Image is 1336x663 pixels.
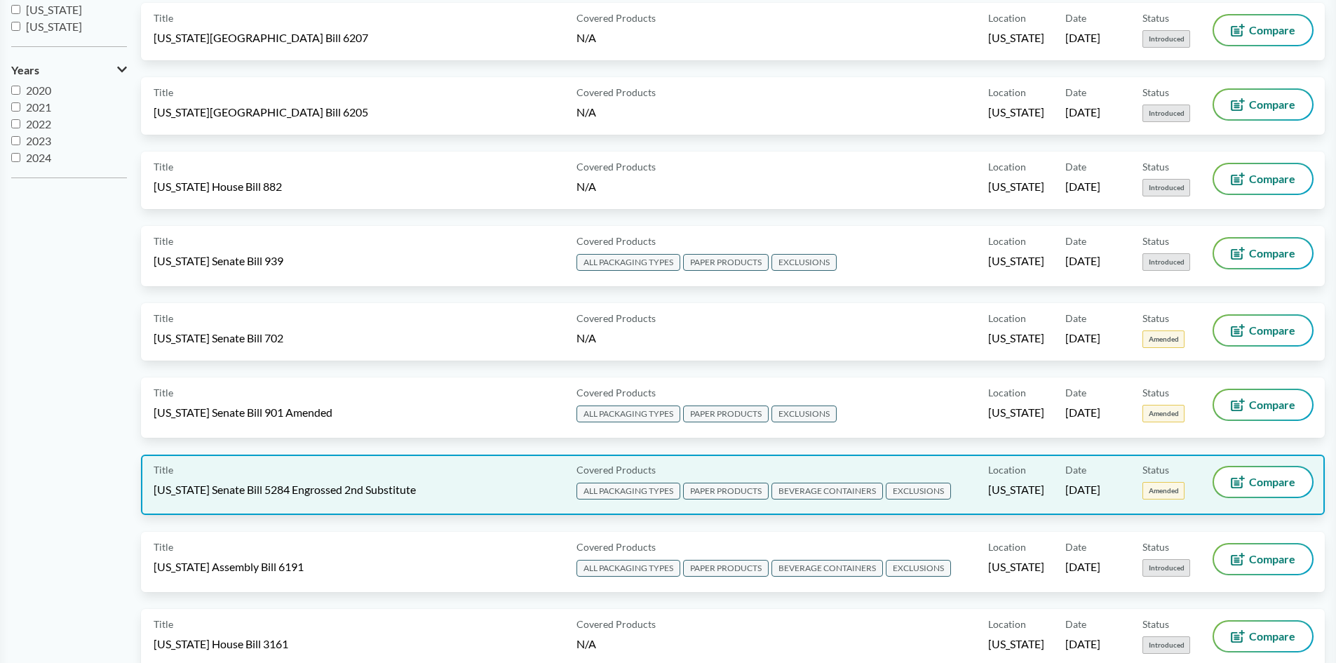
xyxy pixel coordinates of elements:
[1249,399,1295,410] span: Compare
[154,179,282,194] span: [US_STATE] House Bill 882
[1142,234,1169,248] span: Status
[1065,85,1086,100] span: Date
[1249,631,1295,642] span: Compare
[26,3,82,16] span: [US_STATE]
[154,311,173,326] span: Title
[1142,311,1169,326] span: Status
[1249,325,1295,336] span: Compare
[1249,476,1295,488] span: Compare
[26,151,51,164] span: 2024
[1142,405,1185,422] span: Amended
[683,254,769,271] span: PAPER PRODUCTS
[988,385,1026,400] span: Location
[1249,248,1295,259] span: Compare
[1142,482,1185,500] span: Amended
[683,483,769,500] span: PAPER PRODUCTS
[11,86,20,95] input: 2020
[988,462,1026,477] span: Location
[11,136,20,145] input: 2023
[1249,554,1295,565] span: Compare
[988,105,1044,120] span: [US_STATE]
[154,617,173,631] span: Title
[1065,179,1100,194] span: [DATE]
[1249,173,1295,185] span: Compare
[11,102,20,112] input: 2021
[11,153,20,162] input: 2024
[771,560,883,577] span: BEVERAGE CONTAINERS
[576,311,656,326] span: Covered Products
[1142,462,1169,477] span: Status
[154,234,173,248] span: Title
[988,311,1026,326] span: Location
[988,85,1026,100] span: Location
[154,11,173,25] span: Title
[154,253,283,269] span: [US_STATE] Senate Bill 939
[988,559,1044,575] span: [US_STATE]
[1142,559,1190,577] span: Introduced
[11,22,20,31] input: [US_STATE]
[988,405,1044,420] span: [US_STATE]
[771,483,883,500] span: BEVERAGE CONTAINERS
[988,617,1026,631] span: Location
[1065,159,1086,174] span: Date
[1142,330,1185,348] span: Amended
[154,559,304,575] span: [US_STATE] Assembly Bill 6191
[1214,164,1312,194] button: Compare
[576,159,656,174] span: Covered Products
[771,254,837,271] span: EXCLUSIONS
[1214,622,1312,651] button: Compare
[576,385,656,400] span: Covered Products
[1065,311,1086,326] span: Date
[683,406,769,422] span: PAPER PRODUCTS
[576,483,680,500] span: ALL PACKAGING TYPES
[988,482,1044,497] span: [US_STATE]
[11,58,127,82] button: Years
[988,159,1026,174] span: Location
[1214,316,1312,345] button: Compare
[1065,617,1086,631] span: Date
[576,105,596,119] span: N/A
[26,20,82,33] span: [US_STATE]
[26,117,51,130] span: 2022
[1249,25,1295,36] span: Compare
[576,85,656,100] span: Covered Products
[1065,234,1086,248] span: Date
[1065,405,1100,420] span: [DATE]
[26,134,51,147] span: 2023
[154,540,173,554] span: Title
[1214,15,1312,45] button: Compare
[154,462,173,477] span: Title
[1142,105,1190,122] span: Introduced
[1065,253,1100,269] span: [DATE]
[576,234,656,248] span: Covered Products
[988,11,1026,25] span: Location
[154,105,368,120] span: [US_STATE][GEOGRAPHIC_DATA] Bill 6205
[1142,159,1169,174] span: Status
[988,253,1044,269] span: [US_STATE]
[988,540,1026,554] span: Location
[1142,540,1169,554] span: Status
[154,385,173,400] span: Title
[576,11,656,25] span: Covered Products
[154,159,173,174] span: Title
[1142,253,1190,271] span: Introduced
[576,462,656,477] span: Covered Products
[1065,559,1100,575] span: [DATE]
[1214,239,1312,268] button: Compare
[154,405,332,420] span: [US_STATE] Senate Bill 901 Amended
[988,234,1026,248] span: Location
[154,636,288,652] span: [US_STATE] House Bill 3161
[1065,11,1086,25] span: Date
[1249,99,1295,110] span: Compare
[1065,636,1100,652] span: [DATE]
[1065,30,1100,46] span: [DATE]
[1214,390,1312,420] button: Compare
[576,617,656,631] span: Covered Products
[11,64,39,76] span: Years
[576,540,656,554] span: Covered Products
[988,30,1044,46] span: [US_STATE]
[26,83,51,97] span: 2020
[1065,385,1086,400] span: Date
[1214,544,1312,574] button: Compare
[988,330,1044,346] span: [US_STATE]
